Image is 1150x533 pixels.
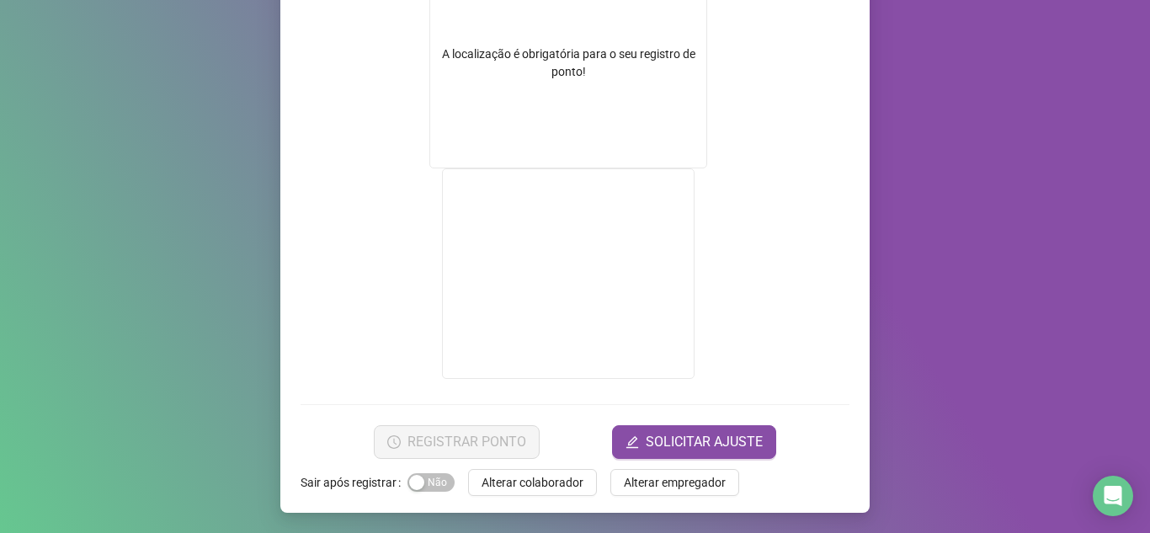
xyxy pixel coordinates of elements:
button: REGISTRAR PONTO [374,425,540,459]
div: A localização é obrigatória para o seu registro de ponto! [430,45,706,81]
span: Alterar colaborador [482,473,583,492]
span: SOLICITAR AJUSTE [646,432,763,452]
span: edit [626,435,639,449]
button: editSOLICITAR AJUSTE [612,425,776,459]
button: Alterar colaborador [468,469,597,496]
button: Alterar empregador [610,469,739,496]
div: Open Intercom Messenger [1093,476,1133,516]
span: Alterar empregador [624,473,726,492]
label: Sair após registrar [301,469,407,496]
